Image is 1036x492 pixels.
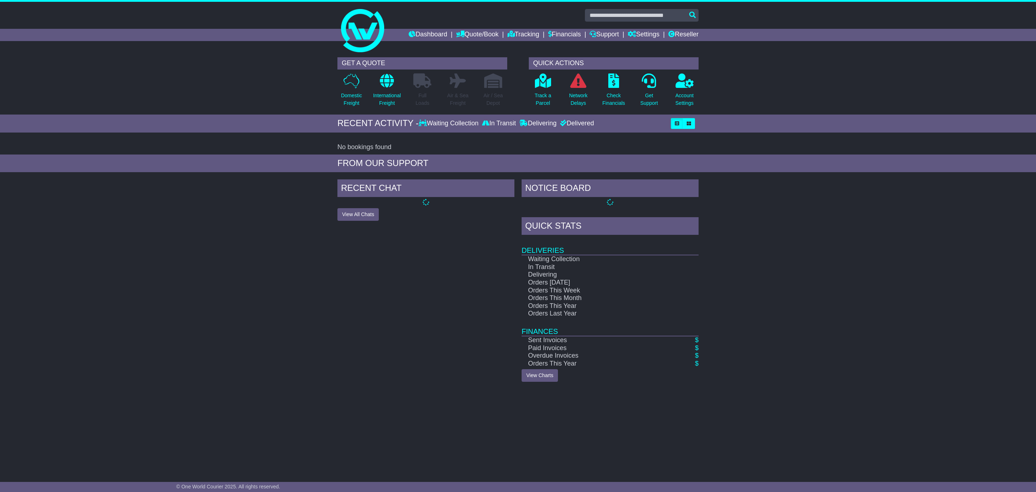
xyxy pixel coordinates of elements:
td: Finances [522,318,699,336]
p: Check Financials [603,92,625,107]
a: View Charts [522,369,558,382]
div: Waiting Collection [419,120,480,128]
td: Delivering [522,271,673,279]
button: View All Chats [337,208,379,221]
p: Domestic Freight [341,92,362,107]
div: Delivered [558,120,594,128]
p: Track a Parcel [535,92,551,107]
span: © One World Courier 2025. All rights reserved. [176,484,280,489]
a: Dashboard [409,29,447,41]
p: Network Delays [569,92,587,107]
td: Overdue Invoices [522,352,673,360]
td: Orders This Year [522,302,673,310]
td: Paid Invoices [522,344,673,352]
a: Track aParcel [534,73,551,111]
p: Full Loads [413,92,431,107]
div: RECENT CHAT [337,179,514,199]
p: Get Support [640,92,658,107]
a: NetworkDelays [569,73,588,111]
p: Account Settings [676,92,694,107]
div: FROM OUR SUPPORT [337,158,699,169]
p: International Freight [373,92,401,107]
a: Reseller [668,29,699,41]
div: Delivering [518,120,558,128]
div: No bookings found [337,143,699,151]
div: RECENT ACTIVITY - [337,118,419,129]
a: Tracking [508,29,539,41]
a: Support [590,29,619,41]
div: GET A QUOTE [337,57,507,70]
div: NOTICE BOARD [522,179,699,199]
td: Orders Last Year [522,310,673,318]
a: Settings [628,29,659,41]
a: Quote/Book [456,29,499,41]
a: $ [695,352,699,359]
td: Waiting Collection [522,255,673,263]
td: Orders This Week [522,287,673,295]
a: CheckFinancials [602,73,626,111]
td: In Transit [522,263,673,271]
td: Orders [DATE] [522,279,673,287]
td: Orders This Month [522,294,673,302]
div: QUICK ACTIONS [529,57,699,70]
p: Air & Sea Freight [447,92,468,107]
a: Financials [548,29,581,41]
a: GetSupport [640,73,658,111]
div: In Transit [480,120,518,128]
a: $ [695,336,699,344]
a: AccountSettings [675,73,694,111]
td: Deliveries [522,237,699,255]
p: Air / Sea Depot [483,92,503,107]
td: Sent Invoices [522,336,673,344]
a: InternationalFreight [373,73,401,111]
div: Quick Stats [522,217,699,237]
td: Orders This Year [522,360,673,368]
a: $ [695,344,699,352]
a: $ [695,360,699,367]
a: DomesticFreight [341,73,362,111]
